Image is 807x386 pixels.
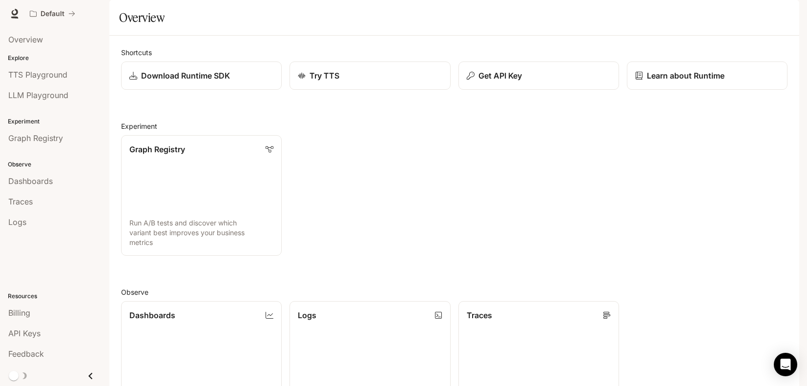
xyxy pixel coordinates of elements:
[129,218,273,247] p: Run A/B tests and discover which variant best improves your business metrics
[121,287,787,297] h2: Observe
[290,61,450,90] a: Try TTS
[141,70,230,81] p: Download Runtime SDK
[458,61,619,90] button: Get API Key
[467,309,492,321] p: Traces
[121,47,787,58] h2: Shortcuts
[121,61,282,90] a: Download Runtime SDK
[121,135,282,256] a: Graph RegistryRun A/B tests and discover which variant best improves your business metrics
[298,309,316,321] p: Logs
[119,8,165,27] h1: Overview
[41,10,64,18] p: Default
[121,121,787,131] h2: Experiment
[25,4,80,23] button: All workspaces
[627,61,787,90] a: Learn about Runtime
[129,309,175,321] p: Dashboards
[647,70,724,81] p: Learn about Runtime
[774,353,797,376] div: Open Intercom Messenger
[478,70,522,81] p: Get API Key
[129,143,185,155] p: Graph Registry
[310,70,339,81] p: Try TTS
